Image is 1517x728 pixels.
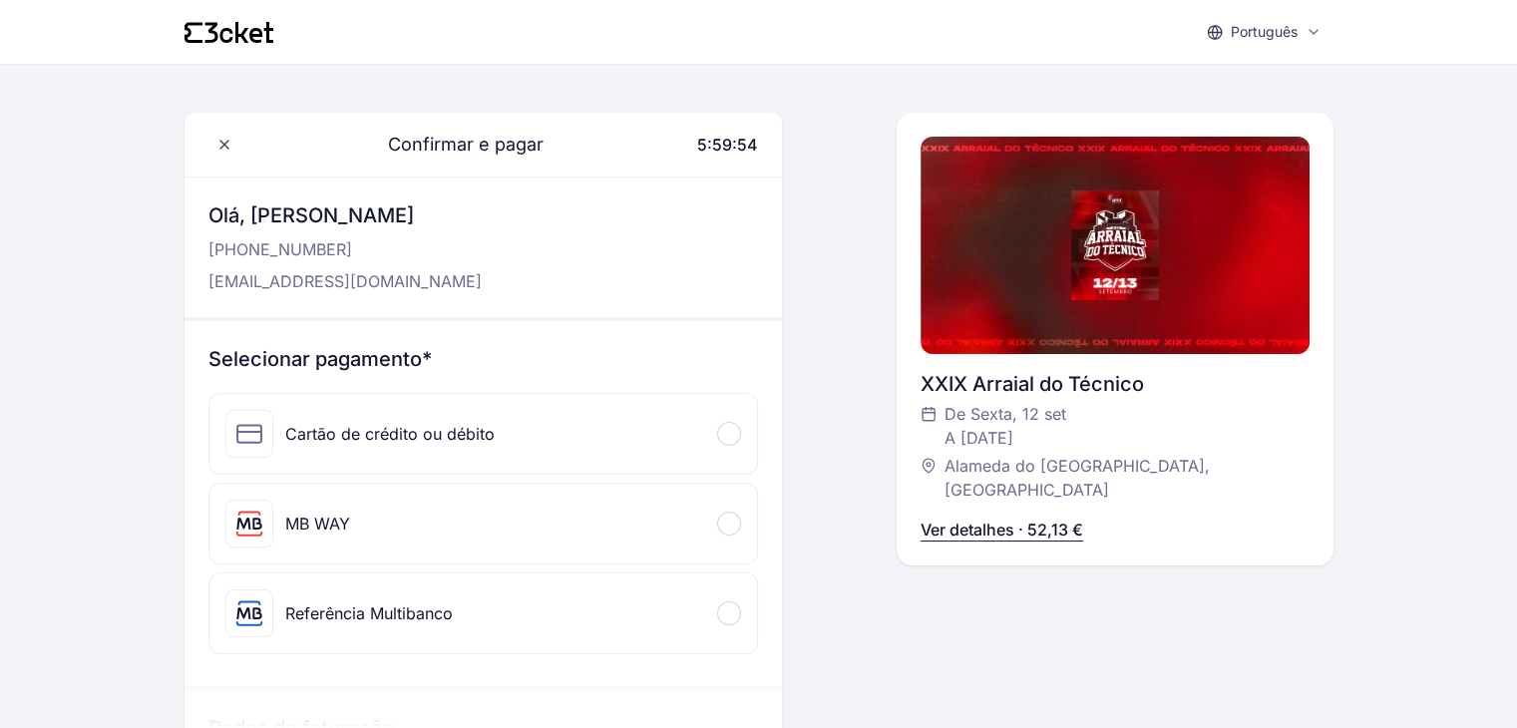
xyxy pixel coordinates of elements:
span: Confirmar e pagar [364,131,544,159]
span: 5:59:54 [697,135,758,155]
div: Cartão de crédito ou débito [285,422,495,446]
p: [EMAIL_ADDRESS][DOMAIN_NAME] [208,269,482,293]
span: De Sexta, 12 set A [DATE] [945,402,1066,450]
div: XXIX Arraial do Técnico [921,370,1310,398]
p: Ver detalhes · 52,13 € [921,518,1083,542]
div: Referência Multibanco [285,601,453,625]
h3: Selecionar pagamento* [208,345,758,373]
span: Alameda do [GEOGRAPHIC_DATA], [GEOGRAPHIC_DATA] [945,454,1290,502]
div: MB WAY [285,512,350,536]
p: Português [1231,22,1298,42]
h3: Olá, [PERSON_NAME] [208,201,482,229]
p: [PHONE_NUMBER] [208,237,482,261]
